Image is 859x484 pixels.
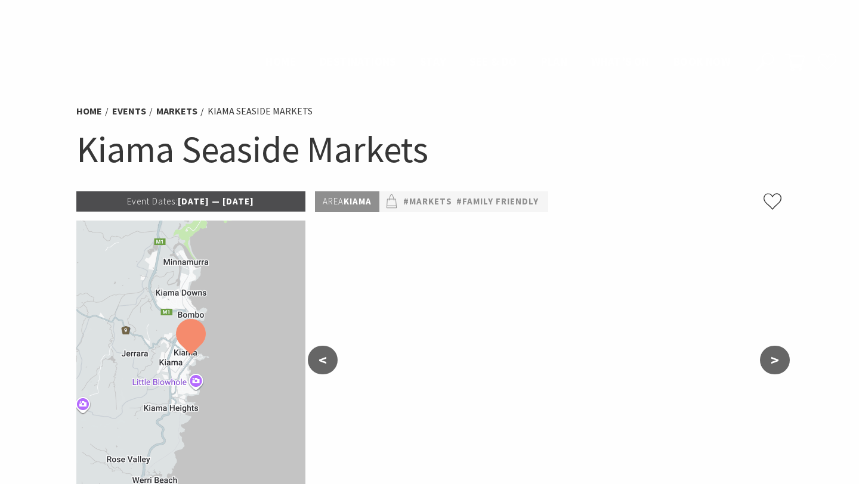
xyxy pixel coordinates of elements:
span: Destinations [320,54,396,69]
h1: Kiama Seaside Markets [76,125,783,173]
span: Area [323,196,344,207]
span: What’s On [591,54,650,69]
span: See & Do [469,54,517,69]
a: #Family Friendly [456,194,539,209]
span: Stay [420,54,446,69]
span: Book now [673,54,730,69]
span: Event Dates: [127,196,178,207]
button: < [308,346,338,374]
button: > [760,346,790,374]
p: Kiama [315,191,379,212]
span: Home [265,54,296,69]
nav: Main Menu [254,52,742,72]
a: #Markets [403,194,452,209]
p: [DATE] — [DATE] [76,191,305,212]
span: Plan [541,54,568,69]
